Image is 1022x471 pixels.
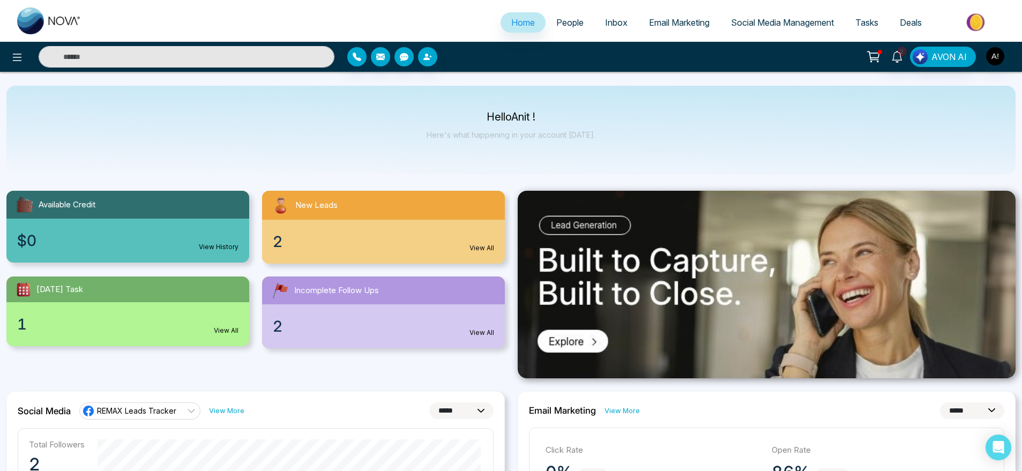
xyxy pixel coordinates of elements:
[897,47,907,56] span: 2
[17,313,27,335] span: 1
[889,12,933,33] a: Deals
[469,328,494,338] a: View All
[39,199,95,211] span: Available Credit
[884,47,910,65] a: 2
[294,285,379,297] span: Incomplete Follow Ups
[913,49,928,64] img: Lead Flow
[845,12,889,33] a: Tasks
[518,191,1016,378] img: .
[214,326,238,335] a: View All
[772,444,988,457] p: Open Rate
[209,406,244,416] a: View More
[594,12,638,33] a: Inbox
[256,191,511,264] a: New Leads2View All
[29,439,85,450] p: Total Followers
[271,281,290,300] img: followUps.svg
[295,199,338,212] span: New Leads
[511,17,535,28] span: Home
[986,435,1011,460] div: Open Intercom Messenger
[199,242,238,252] a: View History
[271,195,291,215] img: newLeads.svg
[638,12,720,33] a: Email Marketing
[986,47,1004,65] img: User Avatar
[427,130,595,139] p: Here's what happening in your account [DATE].
[731,17,834,28] span: Social Media Management
[546,12,594,33] a: People
[97,406,176,416] span: REMAX Leads Tracker
[529,405,596,416] h2: Email Marketing
[17,229,36,252] span: $0
[273,315,282,338] span: 2
[938,10,1016,34] img: Market-place.gif
[273,230,282,253] span: 2
[17,8,81,34] img: Nova CRM Logo
[36,283,83,296] span: [DATE] Task
[720,12,845,33] a: Social Media Management
[18,406,71,416] h2: Social Media
[15,195,34,214] img: availableCredit.svg
[649,17,710,28] span: Email Marketing
[855,17,878,28] span: Tasks
[427,113,595,122] p: Hello Anit !
[931,50,967,63] span: AVON AI
[546,444,762,457] p: Click Rate
[910,47,976,67] button: AVON AI
[15,281,32,298] img: todayTask.svg
[605,406,640,416] a: View More
[501,12,546,33] a: Home
[469,243,494,253] a: View All
[256,276,511,348] a: Incomplete Follow Ups2View All
[556,17,584,28] span: People
[900,17,922,28] span: Deals
[605,17,628,28] span: Inbox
